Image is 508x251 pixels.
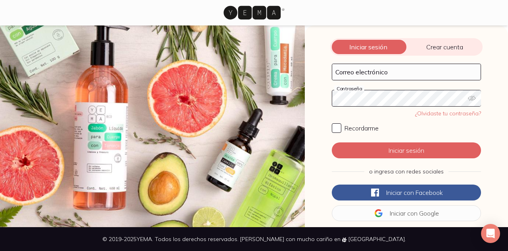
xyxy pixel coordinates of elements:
[406,43,483,51] span: Crear cuenta
[240,235,406,243] span: [PERSON_NAME] con mucho cariño en [GEOGRAPHIC_DATA].
[481,224,500,243] div: Open Intercom Messenger
[344,124,379,132] span: Recordarme
[332,123,341,133] input: Recordarme
[332,205,481,221] button: Iniciar conGoogle
[369,168,444,175] span: o ingresa con redes sociales
[332,142,481,158] button: Iniciar sesión
[386,189,414,197] span: Iniciar con
[332,185,481,200] button: Iniciar conFacebook
[415,110,481,117] a: ¿Olvidaste tu contraseña?
[330,43,406,51] span: Iniciar sesión
[334,86,364,91] label: Contraseña
[390,209,418,217] span: Iniciar con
